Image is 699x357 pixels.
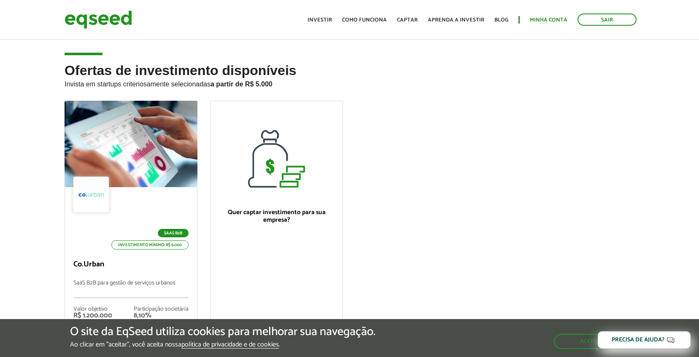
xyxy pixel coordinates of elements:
p: Quer captar investimento para sua empresa? [219,209,334,224]
a: Sair [578,13,637,26]
div: Participação societária [134,306,189,312]
a: Minha conta [530,17,567,23]
a: política de privacidade e de cookies [181,341,279,349]
p: SaaS B2B [158,229,189,237]
a: Aprenda a investir [428,17,484,23]
a: Investir [308,17,332,23]
p: Invista em startups criteriosamente selecionadas [65,78,634,88]
p: Co.Urban [73,260,189,269]
p: Investimento mínimo: R$ 5.000 [111,240,189,250]
a: Quer captar investimento para sua empresa? Quero captar [210,101,343,352]
div: 8,10% [134,312,189,319]
p: Ao clicar em "aceitar", você aceita nossa . [70,341,375,349]
div: R$ 1.200.000 [73,312,112,319]
img: EqSeed [65,8,132,31]
button: Aceitar [554,334,629,349]
strong: a partir de R$ 5.000 [211,81,273,88]
a: Como funciona [342,17,387,23]
a: SaaS B2B Investimento mínimo: R$ 5.000 Co.Urban SaaS B2B para gestão de serviços urbanos Valor ob... [65,101,197,352]
a: Blog [494,17,508,23]
h2: Ofertas de investimento disponíveis [65,63,634,101]
div: Valor objetivo [73,306,112,312]
p: SaaS B2B para gestão de serviços urbanos [73,280,189,298]
a: Captar [397,17,418,23]
h5: O site da EqSeed utiliza cookies para melhorar sua navegação. [70,325,375,338]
